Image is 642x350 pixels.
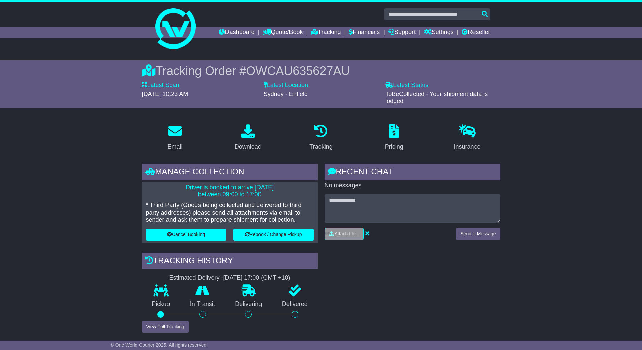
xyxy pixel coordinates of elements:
p: Delivering [225,300,272,308]
div: Download [235,142,262,151]
p: Pickup [142,300,180,308]
p: Driver is booked to arrive [DATE] between 09:00 to 17:00 [146,184,314,198]
a: Quote/Book [263,27,303,38]
span: ToBeCollected - Your shipment data is lodged [385,91,488,105]
div: [DATE] 17:00 (GMT +10) [223,274,291,282]
div: Estimated Delivery - [142,274,318,282]
p: * Third Party (Goods being collected and delivered to third party addresses) please send all atta... [146,202,314,224]
a: Insurance [450,122,485,154]
button: View Full Tracking [142,321,189,333]
div: Email [167,142,182,151]
a: Reseller [462,27,490,38]
div: RECENT CHAT [325,164,500,182]
div: Insurance [454,142,481,151]
span: Sydney - Enfield [264,91,308,97]
label: Latest Location [264,82,308,89]
a: Tracking [305,122,337,154]
p: No messages [325,182,500,189]
span: [DATE] 10:23 AM [142,91,188,97]
a: Dashboard [219,27,255,38]
span: © One World Courier 2025. All rights reserved. [111,342,208,348]
a: Pricing [380,122,408,154]
label: Latest Status [385,82,428,89]
button: Rebook / Change Pickup [233,229,314,241]
a: Support [388,27,416,38]
div: Pricing [385,142,403,151]
span: OWCAU635627AU [246,64,350,78]
a: Financials [349,27,380,38]
a: Download [230,122,266,154]
div: Tracking [309,142,332,151]
a: Email [163,122,187,154]
a: Tracking [311,27,341,38]
p: Delivered [272,300,318,308]
div: Tracking Order # [142,64,500,78]
div: Manage collection [142,164,318,182]
button: Cancel Booking [146,229,226,241]
div: Tracking history [142,253,318,271]
label: Latest Scan [142,82,179,89]
p: In Transit [180,300,225,308]
a: Settings [424,27,454,38]
button: Send a Message [456,228,500,240]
